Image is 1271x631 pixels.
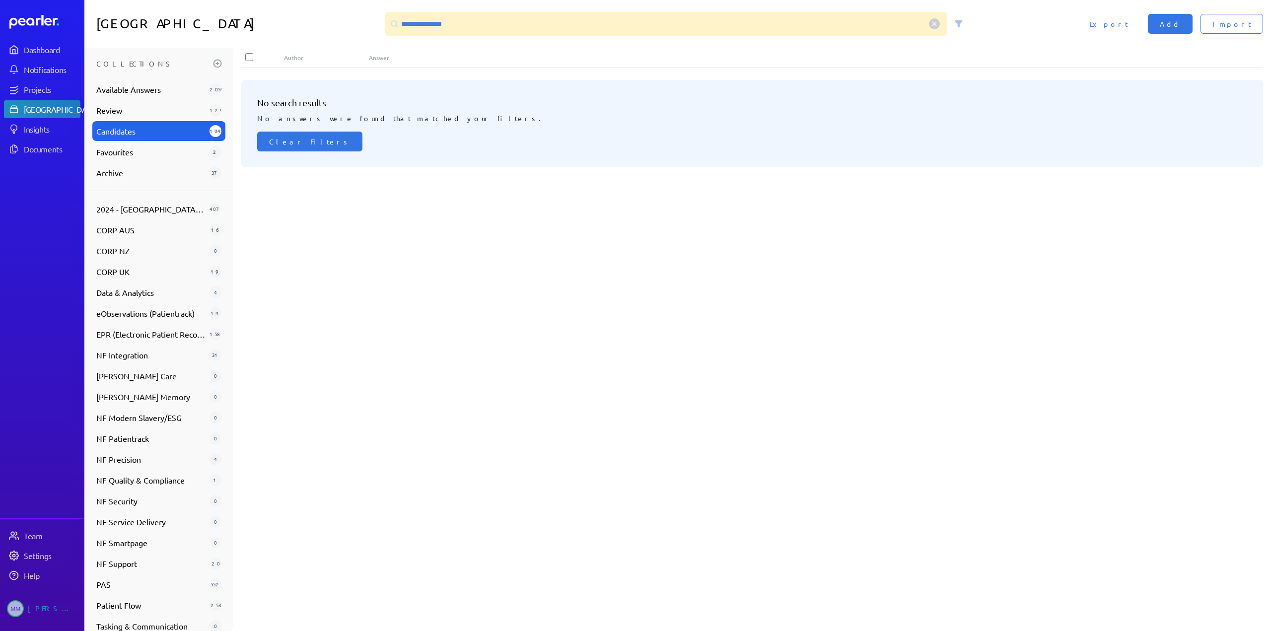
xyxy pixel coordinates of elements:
[28,600,77,617] div: [PERSON_NAME]
[96,104,206,116] span: Review
[96,203,206,215] span: 2024 - [GEOGRAPHIC_DATA] - [GEOGRAPHIC_DATA] - Flow
[210,349,221,361] div: 31
[96,453,206,465] span: NF Precision
[1200,14,1263,34] button: Import
[96,83,206,95] span: Available Answers
[96,224,206,236] span: CORP AUS
[4,527,80,545] a: Team
[96,125,206,137] span: Candidates
[210,578,221,590] div: 552
[1090,19,1128,29] span: Export
[24,124,79,134] div: Insights
[24,570,79,580] div: Help
[96,558,206,569] span: NF Support
[96,516,206,528] span: NF Service Delivery
[96,245,206,257] span: CORP NZ
[96,56,210,71] h3: Collections
[96,12,381,36] h1: [GEOGRAPHIC_DATA]
[210,167,221,179] div: 37
[96,578,206,590] span: PAS
[24,144,79,154] div: Documents
[1148,14,1193,34] button: Add
[210,370,221,382] div: 0
[96,286,206,298] span: Data & Analytics
[96,537,206,549] span: NF Smartpage
[210,432,221,444] div: 0
[24,551,79,561] div: Settings
[24,531,79,541] div: Team
[96,391,206,403] span: [PERSON_NAME] Memory
[210,516,221,528] div: 0
[210,537,221,549] div: 0
[96,599,206,611] span: Patient Flow
[4,140,80,158] a: Documents
[210,203,221,215] div: 407
[210,558,221,569] div: 20
[7,600,24,617] span: Michelle Manuel
[96,474,206,486] span: NF Quality & Compliance
[24,65,79,74] div: Notifications
[210,125,221,137] div: 1049
[1212,19,1251,29] span: Import
[4,566,80,584] a: Help
[210,224,221,236] div: 16
[96,495,206,507] span: NF Security
[24,104,98,114] div: [GEOGRAPHIC_DATA]
[210,307,221,319] div: 19
[210,412,221,423] div: 0
[96,349,206,361] span: NF Integration
[210,245,221,257] div: 0
[269,137,351,146] span: Clear Filters
[9,15,80,29] a: Dashboard
[257,132,362,151] button: Clear Filters
[4,596,80,621] a: MM[PERSON_NAME]
[4,100,80,118] a: [GEOGRAPHIC_DATA]
[24,45,79,55] div: Dashboard
[210,453,221,465] div: 4
[257,96,1247,109] h3: No search results
[210,266,221,278] div: 19
[210,495,221,507] div: 0
[4,41,80,59] a: Dashboard
[96,307,206,319] span: eObservations (Patientrack)
[96,328,206,340] span: EPR (Electronic Patient Record)
[257,109,1247,124] p: No answers were found that matched your filters.
[96,167,206,179] span: Archive
[1078,14,1140,34] button: Export
[210,146,221,158] div: 2
[1160,19,1181,29] span: Add
[210,599,221,611] div: 253
[284,54,369,62] div: Author
[24,84,79,94] div: Projects
[96,432,206,444] span: NF Patientrack
[210,328,221,340] div: 158
[96,266,206,278] span: CORP UK
[210,391,221,403] div: 0
[4,61,80,78] a: Notifications
[96,146,206,158] span: Favourites
[4,80,80,98] a: Projects
[210,474,221,486] div: 1
[210,83,221,95] div: 2059
[96,412,206,423] span: NF Modern Slavery/ESG
[210,286,221,298] div: 4
[210,104,221,116] div: 1292
[369,54,1220,62] div: Answer
[4,120,80,138] a: Insights
[96,370,206,382] span: [PERSON_NAME] Care
[4,547,80,564] a: Settings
